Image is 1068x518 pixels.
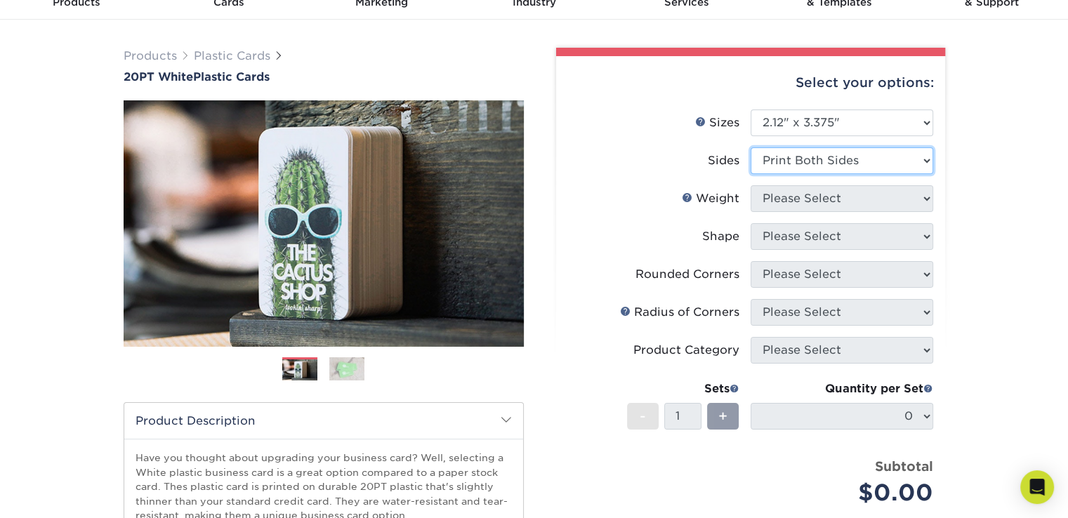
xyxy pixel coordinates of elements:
[282,358,317,382] img: Plastic Cards 01
[702,228,739,245] div: Shape
[124,85,524,361] img: 20PT White 01
[567,56,934,109] div: Select your options:
[124,70,193,84] span: 20PT White
[194,49,270,62] a: Plastic Cards
[708,152,739,169] div: Sides
[695,114,739,131] div: Sizes
[875,458,933,474] strong: Subtotal
[124,403,523,439] h2: Product Description
[627,380,739,397] div: Sets
[761,476,933,510] div: $0.00
[682,190,739,207] div: Weight
[124,70,524,84] h1: Plastic Cards
[124,49,177,62] a: Products
[620,304,739,321] div: Radius of Corners
[718,406,727,427] span: +
[124,70,524,84] a: 20PT WhitePlastic Cards
[4,475,119,513] iframe: Google Customer Reviews
[329,357,364,381] img: Plastic Cards 02
[633,342,739,359] div: Product Category
[640,406,646,427] span: -
[751,380,933,397] div: Quantity per Set
[635,266,739,283] div: Rounded Corners
[1020,470,1054,504] div: Open Intercom Messenger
